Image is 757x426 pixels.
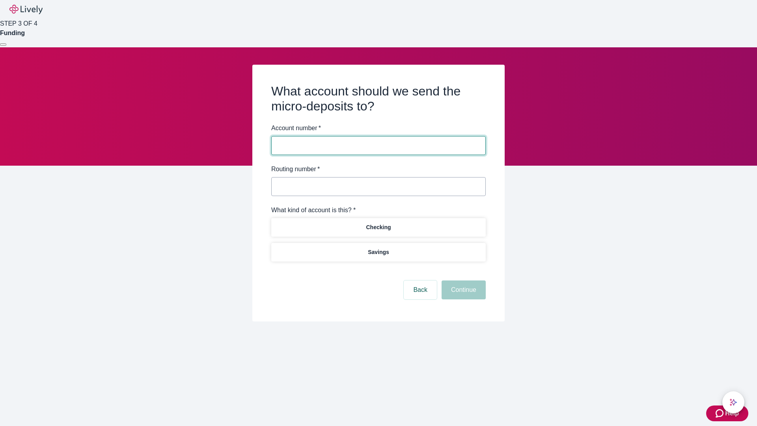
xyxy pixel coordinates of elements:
[366,223,391,232] p: Checking
[722,391,744,413] button: chat
[404,280,437,299] button: Back
[271,243,486,262] button: Savings
[368,248,389,256] p: Savings
[271,84,486,114] h2: What account should we send the micro-deposits to?
[271,218,486,237] button: Checking
[271,123,321,133] label: Account number
[9,5,43,14] img: Lively
[271,206,356,215] label: What kind of account is this? *
[706,405,748,421] button: Zendesk support iconHelp
[271,164,320,174] label: Routing number
[725,409,739,418] span: Help
[729,398,737,406] svg: Lively AI Assistant
[716,409,725,418] svg: Zendesk support icon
